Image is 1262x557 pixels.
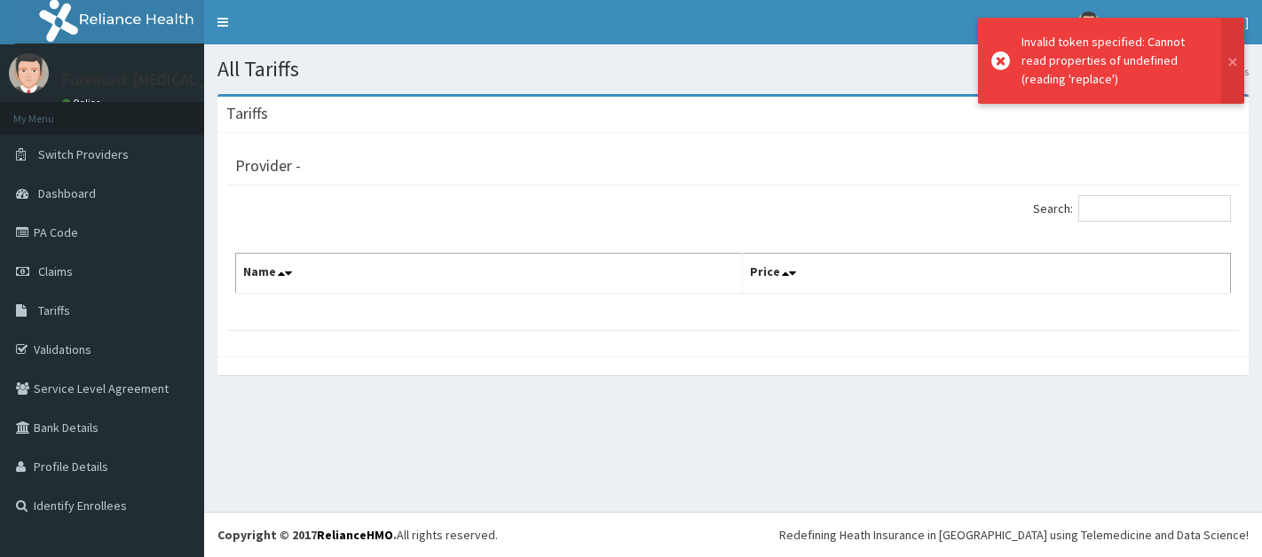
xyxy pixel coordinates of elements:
h3: Tariffs [226,106,268,122]
th: Price [742,254,1230,294]
span: Dashboard [38,185,96,201]
img: User Image [9,53,49,93]
span: Switch Providers [38,146,129,162]
a: Online [62,97,105,109]
div: Invalid token specified: Cannot read properties of undefined (reading 'replace') [1021,33,1204,89]
h3: Provider - [235,158,301,174]
p: Foremost [MEDICAL_DATA] [62,72,248,88]
div: Redefining Heath Insurance in [GEOGRAPHIC_DATA] using Telemedicine and Data Science! [779,526,1249,544]
span: Foremost [MEDICAL_DATA] [1110,14,1249,30]
strong: Copyright © 2017 . [217,527,397,543]
label: Search: [1033,195,1231,222]
span: Tariffs [38,302,70,318]
input: Search: [1078,195,1231,222]
span: Claims [38,263,73,279]
a: RelianceHMO [317,527,393,543]
img: User Image [1077,12,1100,34]
footer: All rights reserved. [204,512,1262,557]
h1: All Tariffs [217,58,1249,81]
th: Name [236,254,743,294]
